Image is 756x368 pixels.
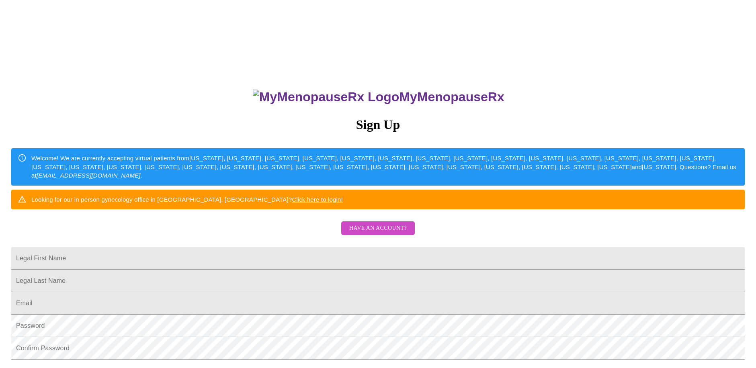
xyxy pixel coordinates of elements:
[12,90,745,104] h3: MyMenopauseRx
[292,196,343,203] a: Click here to login!
[253,90,399,104] img: MyMenopauseRx Logo
[349,223,407,233] span: Have an account?
[11,117,745,132] h3: Sign Up
[341,221,415,235] button: Have an account?
[31,192,343,207] div: Looking for our in person gynecology office in [GEOGRAPHIC_DATA], [GEOGRAPHIC_DATA]?
[339,230,417,237] a: Have an account?
[37,172,141,179] em: [EMAIL_ADDRESS][DOMAIN_NAME]
[31,151,738,183] div: Welcome! We are currently accepting virtual patients from [US_STATE], [US_STATE], [US_STATE], [US...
